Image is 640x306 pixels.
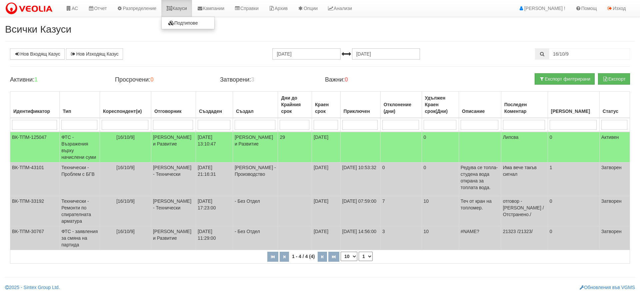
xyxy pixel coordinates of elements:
td: 0 [548,196,599,226]
div: Тип [61,107,98,116]
td: [PERSON_NAME] и Развитие [233,132,278,162]
td: - Без Отдел [233,196,278,226]
div: [PERSON_NAME] [550,107,598,116]
td: [DATE] [312,162,341,196]
p: Редува се топла- студена вода открана за топлата вода. [461,164,499,191]
span: [16/10/9] [116,198,135,204]
button: Следваща страница [318,252,327,262]
td: [DATE] 17:23:00 [196,196,233,226]
img: VeoliaLogo.png [5,2,56,16]
div: Създаден [198,107,231,116]
b: 3 [251,76,254,83]
th: Идентификатор: No sort applied, activate to apply an ascending sort [10,92,60,118]
div: Удължен Краен срок(Дни) [424,93,457,116]
div: Статус [601,107,628,116]
h4: Важни: [325,77,420,83]
span: 29 [280,135,285,140]
td: 1 [548,162,599,196]
td: [PERSON_NAME] и Развитие [151,132,196,162]
span: 21323 /21323/ [503,229,533,234]
td: [PERSON_NAME] - Технически [151,196,196,226]
h2: Всички Казуси [5,24,635,35]
td: 0 [548,226,599,250]
span: [16/10/9] [116,135,135,140]
a: Обновления във VGMS [580,285,635,290]
span: Липсва [503,135,519,140]
th: Дни до Крайния срок: No sort applied, activate to apply an ascending sort [278,92,312,118]
p: #NAME? [461,228,499,235]
td: [DATE] [312,196,341,226]
div: Кореспондент(и) [102,107,149,116]
a: Подтипове [162,19,214,27]
td: ВК-ТПМ-30767 [10,226,60,250]
td: [DATE] 10:53:32 [340,162,380,196]
td: Затворен [599,162,630,196]
td: ВК-ТПМ-125047 [10,132,60,162]
a: 2025 - Sintex Group Ltd. [5,285,60,290]
button: Последна страница [328,252,339,262]
span: отговор - [PERSON_NAME] /Отстранено./ [503,198,544,217]
th: Удължен Краен срок(Дни): No sort applied, activate to apply an ascending sort [422,92,459,118]
button: Предишна страница [280,252,289,262]
span: 1 - 4 / 4 (4) [290,254,316,259]
td: [DATE] 13:10:47 [196,132,233,162]
button: Първа страница [267,252,278,262]
div: Последен Коментар [503,100,546,116]
td: Технически - Ремонти по спирателната арматура [60,196,100,226]
td: [PERSON_NAME] - Производство [233,162,278,196]
td: [DATE] 14:56:00 [340,226,380,250]
td: ФТС - заявления за смяна на партида [60,226,100,250]
th: Отклонение (дни): No sort applied, activate to apply an ascending sort [380,92,422,118]
th: Отговорник: No sort applied, activate to apply an ascending sort [151,92,196,118]
button: Експорт [598,73,630,85]
h4: Просрочени: [115,77,210,83]
td: Активен [599,132,630,162]
th: Кореспондент(и): No sort applied, activate to apply an ascending sort [100,92,151,118]
th: Създал: No sort applied, activate to apply an ascending sort [233,92,278,118]
td: ВК-ТПМ-33192 [10,196,60,226]
select: Брой редове на страница [341,252,357,261]
td: Затворен [599,226,630,250]
td: 0 [422,162,459,196]
span: Има вече такъв сигнал [503,165,537,177]
b: 0 [150,76,154,83]
b: 0 [345,76,348,83]
span: [16/10/9] [116,229,135,234]
a: Нов Входящ Казус [10,48,65,60]
td: 0 [422,132,459,162]
td: [DATE] 07:59:00 [340,196,380,226]
input: Търсене по Идентификатор, Бл/Вх/Ап, Тип, Описание, Моб. Номер, Имейл, Файл, Коментар, [549,48,630,60]
td: 7 [380,196,422,226]
div: Приключен [342,107,379,116]
td: ФТС - Възражения върху начислени суми [60,132,100,162]
th: Брой Файлове: No sort applied, activate to apply an ascending sort [548,92,599,118]
th: Статус: No sort applied, activate to apply an ascending sort [599,92,630,118]
div: Идентификатор [12,107,58,116]
select: Страница номер [359,252,373,261]
td: [DATE] [312,132,341,162]
span: [16/10/9] [116,165,135,170]
b: 1 [34,76,38,83]
h4: Затворени: [220,77,315,83]
td: [DATE] 11:29:00 [196,226,233,250]
th: Описание: No sort applied, activate to apply an ascending sort [459,92,501,118]
a: Нов Изходящ Казус [66,48,123,60]
td: 10 [422,196,459,226]
div: Създал [235,107,276,116]
div: Краен срок [314,100,339,116]
td: 3 [380,226,422,250]
th: Краен срок: No sort applied, activate to apply an ascending sort [312,92,341,118]
td: Затворен [599,196,630,226]
div: Отклонение (дни) [382,100,420,116]
td: [DATE] [312,226,341,250]
td: - Без Отдел [233,226,278,250]
td: 0 [548,132,599,162]
td: ВК-ТПМ-43101 [10,162,60,196]
th: Приключен: No sort applied, activate to apply an ascending sort [340,92,380,118]
td: 10 [422,226,459,250]
div: Отговорник [153,107,194,116]
td: [DATE] 21:16:31 [196,162,233,196]
h4: Активни: [10,77,105,83]
th: Последен Коментар: No sort applied, activate to apply an ascending sort [501,92,548,118]
div: Дни до Крайния срок [280,93,310,116]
